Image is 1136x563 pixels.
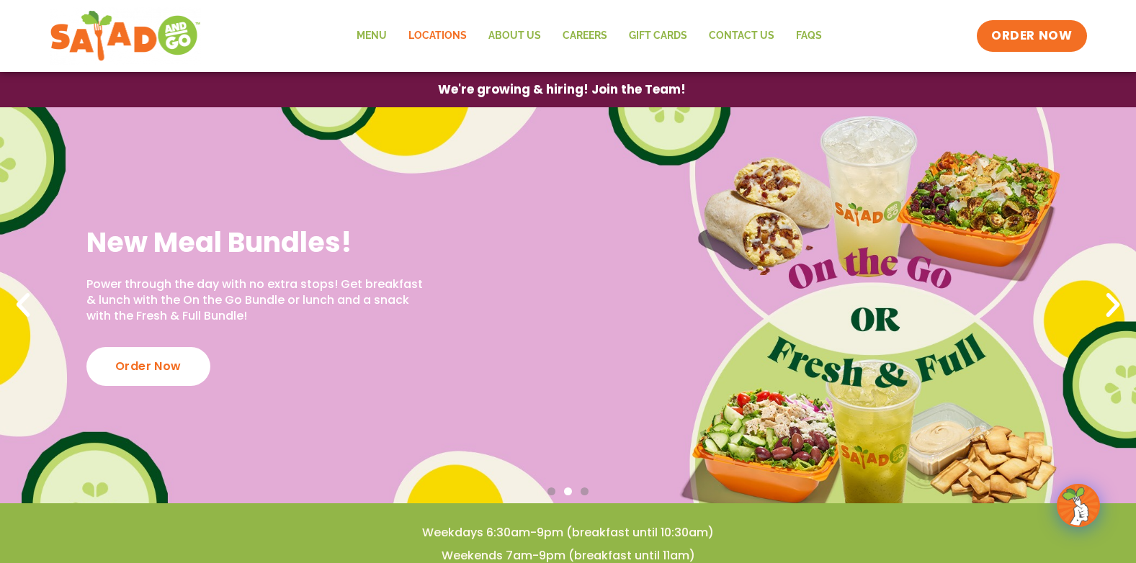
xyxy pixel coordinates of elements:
[478,19,552,53] a: About Us
[547,487,555,495] span: Go to slide 1
[29,525,1107,541] h4: Weekdays 6:30am-9pm (breakfast until 10:30am)
[977,20,1086,52] a: ORDER NOW
[552,19,618,53] a: Careers
[86,225,433,260] h2: New Meal Bundles!
[1097,289,1129,321] div: Next slide
[1058,485,1099,526] img: wpChatIcon
[398,19,478,53] a: Locations
[346,19,398,53] a: Menu
[698,19,785,53] a: Contact Us
[7,289,39,321] div: Previous slide
[618,19,698,53] a: GIFT CARDS
[86,347,210,386] div: Order Now
[416,73,707,107] a: We're growing & hiring! Join the Team!
[785,19,833,53] a: FAQs
[581,487,589,495] span: Go to slide 3
[86,276,433,325] p: Power through the day with no extra stops! Get breakfast & lunch with the On the Go Bundle or lun...
[564,487,572,495] span: Go to slide 2
[991,27,1072,45] span: ORDER NOW
[346,19,833,53] nav: Menu
[50,7,202,65] img: new-SAG-logo-768×292
[438,84,686,96] span: We're growing & hiring! Join the Team!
